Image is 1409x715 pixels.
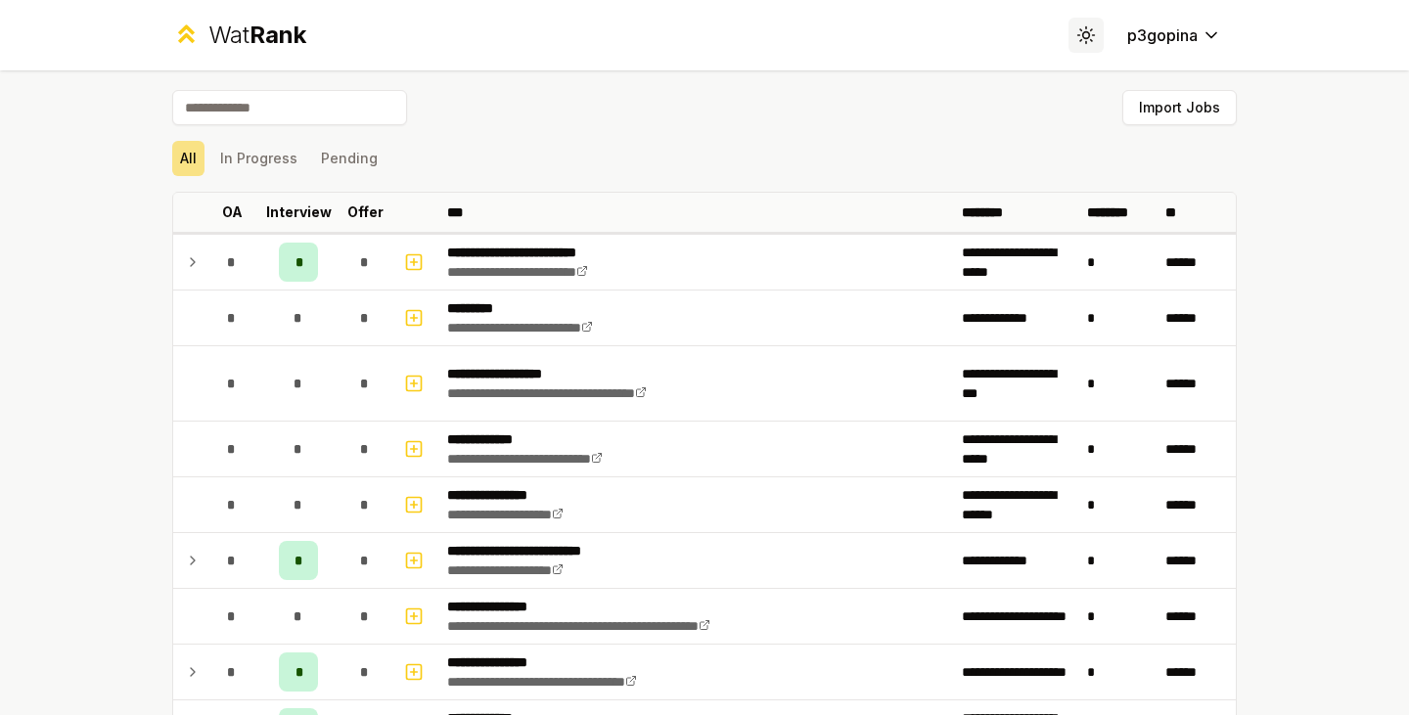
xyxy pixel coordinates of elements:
p: Interview [266,202,332,222]
button: In Progress [212,141,305,176]
p: Offer [347,202,384,222]
div: Wat [208,20,306,51]
button: Pending [313,141,386,176]
p: OA [222,202,243,222]
span: p3gopina [1127,23,1198,47]
button: p3gopina [1112,18,1237,53]
button: All [172,141,205,176]
button: Import Jobs [1122,90,1237,125]
span: Rank [250,21,306,49]
a: WatRank [172,20,306,51]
